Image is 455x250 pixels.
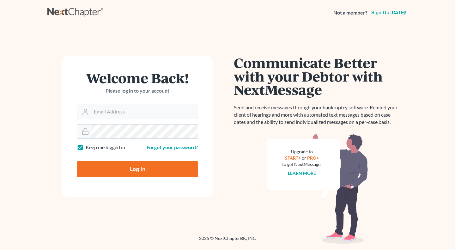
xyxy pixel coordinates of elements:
img: nextmessage_bg-59042aed3d76b12b5cd301f8e5b87938c9018125f34e5fa2b7a6b67550977c72.svg [267,133,368,244]
input: Log In [77,161,198,177]
a: START+ [285,155,301,161]
div: Upgrade to [282,149,321,155]
h1: Communicate Better with your Debtor with NextMessage [234,56,401,96]
strong: Not a member? [333,9,367,16]
a: Forgot your password? [147,144,198,150]
p: Send and receive messages through your bankruptcy software. Remind your client of hearings and mo... [234,104,401,126]
p: Please log in to your account [77,87,198,95]
div: 2025 © NextChapterBK, INC [47,235,408,247]
a: PRO+ [307,155,319,161]
label: Keep me logged in [86,144,125,151]
a: Learn more [288,170,316,176]
span: or [302,155,306,161]
input: Email Address [91,105,198,119]
div: to get NextMessage. [282,161,321,168]
h1: Welcome Back! [77,71,198,85]
a: Sign up [DATE]! [370,10,408,15]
